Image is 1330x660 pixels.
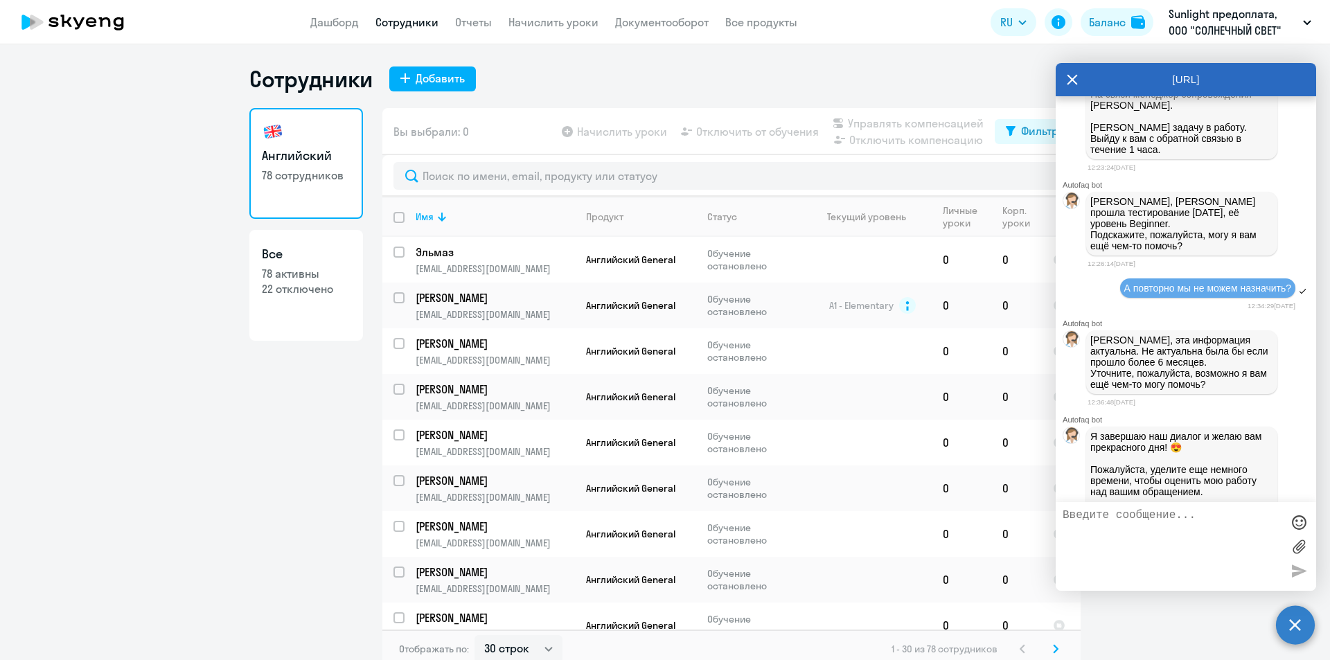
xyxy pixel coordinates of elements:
div: Баланс [1089,14,1126,30]
p: [EMAIL_ADDRESS][DOMAIN_NAME] [416,491,574,503]
div: Корп. уроки [1002,204,1041,229]
span: 1 - 30 из 78 сотрудников [892,643,997,655]
p: Обучение остановлено [707,247,802,272]
img: balance [1131,15,1145,29]
p: [EMAIL_ADDRESS][DOMAIN_NAME] [416,400,574,412]
a: Сотрудники [375,15,438,29]
a: [PERSON_NAME] [416,473,574,488]
p: [PERSON_NAME] [416,382,572,397]
p: Обучение остановлено [707,384,802,409]
td: 0 [991,420,1042,465]
span: Отображать по: [399,643,469,655]
a: Начислить уроки [508,15,598,29]
p: Эльмаз [416,244,572,260]
p: 22 отключено [262,281,351,296]
p: [EMAIL_ADDRESS][DOMAIN_NAME] [416,582,574,595]
button: Фильтр [995,119,1070,144]
td: 0 [932,283,991,328]
p: [PERSON_NAME] [416,610,572,625]
p: Обучение остановлено [707,521,802,546]
div: Имя [416,211,574,223]
td: 0 [991,283,1042,328]
td: 0 [932,420,991,465]
p: Обучение остановлено [707,567,802,592]
span: Английский General [586,436,675,449]
p: На связи менеджер сопровождения [PERSON_NAME]. [PERSON_NAME] задачу в работу. Выйду к вам с обрат... [1090,89,1273,155]
p: [EMAIL_ADDRESS][DOMAIN_NAME] [416,308,574,321]
div: Autofaq bot [1063,181,1316,189]
img: english [262,121,284,143]
p: Обучение остановлено [707,613,802,638]
div: Autofaq bot [1063,319,1316,328]
td: 0 [991,374,1042,420]
img: bot avatar [1063,331,1081,351]
span: А повторно мы не можем назначить? [1124,283,1291,294]
p: [EMAIL_ADDRESS][DOMAIN_NAME] [416,445,574,458]
div: Статус [707,211,737,223]
a: Все78 активны22 отключено [249,230,363,341]
td: 0 [991,328,1042,374]
div: Фильтр [1021,123,1058,139]
p: [PERSON_NAME], [PERSON_NAME] прошла тестирование [DATE], её уровень Beginner. Подскажите, пожалуй... [1090,196,1273,251]
a: [PERSON_NAME] [416,519,574,534]
p: [PERSON_NAME] [416,427,572,443]
p: Обучение остановлено [707,430,802,455]
span: Английский General [586,391,675,403]
p: [PERSON_NAME], эта информация актуальна. Не актуальна была бы если прошло более 6 месяцев. Уточни... [1090,335,1273,390]
td: 0 [991,557,1042,603]
td: 0 [932,603,991,648]
a: [PERSON_NAME] [416,290,574,305]
td: 0 [932,511,991,557]
div: Добавить [416,70,465,87]
button: Балансbalance [1081,8,1153,36]
a: Все продукты [725,15,797,29]
div: Продукт [586,211,623,223]
p: 78 сотрудников [262,168,351,183]
a: [PERSON_NAME] [416,382,574,397]
td: 0 [932,465,991,511]
div: Имя [416,211,434,223]
span: Английский General [586,573,675,586]
p: [PERSON_NAME] [416,336,572,351]
a: [PERSON_NAME] [416,336,574,351]
p: [EMAIL_ADDRESS][DOMAIN_NAME] [416,537,574,549]
h1: Сотрудники [249,65,373,93]
p: [EMAIL_ADDRESS][DOMAIN_NAME] [416,628,574,641]
div: Личные уроки [943,204,991,229]
button: RU [991,8,1036,36]
div: Autofaq bot [1063,416,1316,424]
a: [PERSON_NAME] [416,610,574,625]
a: Английский78 сотрудников [249,108,363,219]
span: Английский General [586,482,675,494]
a: Документооборот [615,15,709,29]
p: Я завершаю наш диалог и желаю вам прекрасного дня! 😍 Пожалуйста, уделите еще немного времени, что... [1090,431,1273,519]
p: [PERSON_NAME] [416,519,572,534]
h3: Английский [262,147,351,165]
span: RU [1000,14,1013,30]
a: [PERSON_NAME] [416,427,574,443]
button: Добавить [389,66,476,91]
div: Текущий уровень [814,211,931,223]
span: Английский General [586,253,675,266]
p: Sunlight предоплата, ООО "СОЛНЕЧНЫЙ СВЕТ" [1169,6,1297,39]
span: Английский General [586,619,675,632]
p: Обучение остановлено [707,476,802,501]
p: Обучение остановлено [707,293,802,318]
p: [PERSON_NAME] [416,290,572,305]
h3: Все [262,245,351,263]
p: [EMAIL_ADDRESS][DOMAIN_NAME] [416,262,574,275]
td: 0 [991,603,1042,648]
a: Эльмаз [416,244,574,260]
span: A1 - Elementary [829,299,894,312]
a: [PERSON_NAME] [416,564,574,580]
img: bot avatar [1063,193,1081,213]
span: Вы выбрали: 0 [393,123,469,140]
button: Sunlight предоплата, ООО "СОЛНЕЧНЫЙ СВЕТ" [1162,6,1318,39]
span: Английский General [586,528,675,540]
td: 0 [991,465,1042,511]
time: 12:36:48[DATE] [1088,398,1135,406]
p: Обучение остановлено [707,339,802,364]
td: 0 [932,557,991,603]
p: [PERSON_NAME] [416,564,572,580]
